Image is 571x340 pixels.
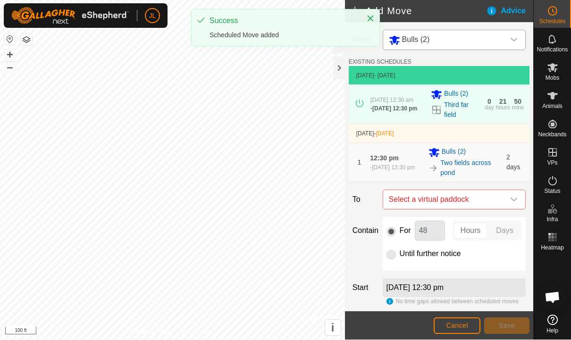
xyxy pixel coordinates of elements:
[499,322,515,330] span: Save
[546,75,559,81] span: Mobs
[496,105,510,111] div: hours
[485,105,494,111] div: day
[372,165,415,171] span: [DATE] 12:30 pm
[547,160,557,166] span: VPs
[135,328,170,336] a: Privacy Policy
[402,36,430,44] span: Bulls (2)
[21,34,32,46] button: Map Layers
[386,284,444,292] label: [DATE] 12:30 pm
[514,99,522,105] div: 50
[182,328,210,336] a: Contact Us
[546,217,558,223] span: Infra
[364,12,377,25] button: Close
[506,154,521,171] span: 2 days
[370,97,413,104] span: [DATE] 12:30 am
[538,132,566,138] span: Neckbands
[396,299,519,305] span: No time gaps allowed between scheduled moves
[370,164,415,172] div: -
[370,155,399,162] span: 12:30 pm
[538,283,567,312] div: Open chat
[358,159,361,166] span: 1
[349,225,379,237] label: Contain
[444,100,479,120] a: Third far field
[385,191,504,209] span: Select a virtual paddock
[546,328,558,334] span: Help
[504,31,523,50] div: dropdown trigger
[534,311,571,338] a: Help
[542,104,563,109] span: Animals
[537,47,568,53] span: Notifications
[539,19,565,25] span: Schedules
[356,73,374,79] span: [DATE]
[374,73,395,79] span: - [DATE]
[434,318,480,334] button: Cancel
[400,227,411,235] label: For
[428,164,439,174] img: To
[374,131,394,137] span: -
[4,34,16,45] button: Reset Map
[385,31,504,50] span: Bulls
[210,31,357,41] div: Scheduled Move added
[349,190,379,210] label: To
[370,105,417,113] div: -
[486,6,533,17] div: Advice
[504,191,523,209] div: dropdown trigger
[376,131,394,137] span: [DATE]
[541,245,564,251] span: Heatmap
[351,6,486,17] h2: Add Move
[440,158,501,178] a: Two fields across pond
[444,89,468,100] span: Bulls (2)
[512,105,524,111] div: mins
[210,16,357,27] div: Success
[442,147,466,158] span: Bulls (2)
[4,50,16,61] button: +
[149,11,156,21] span: JL
[349,282,379,294] label: Start
[484,318,529,334] button: Save
[356,131,374,137] span: [DATE]
[499,99,507,105] div: 21
[4,62,16,73] button: –
[349,58,411,66] label: EXISTING SCHEDULES
[544,189,560,194] span: Status
[331,322,335,334] span: i
[487,99,491,105] div: 0
[372,106,417,112] span: [DATE] 12:30 pm
[400,250,461,258] label: Until further notice
[325,320,341,336] button: i
[11,8,129,25] img: Gallagher Logo
[446,322,468,330] span: Cancel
